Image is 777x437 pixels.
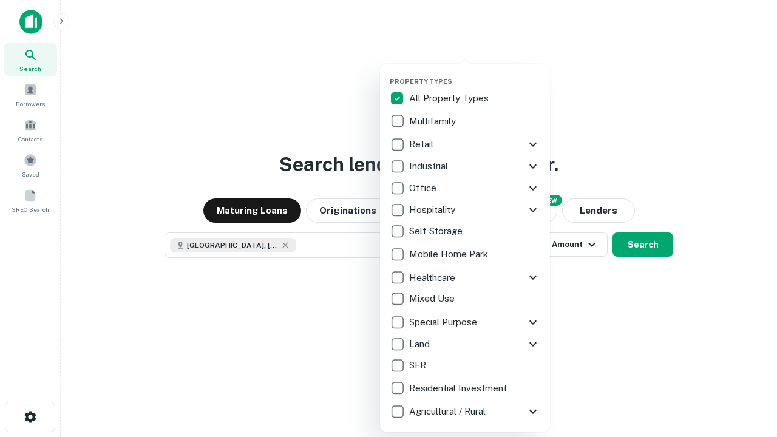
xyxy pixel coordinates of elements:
p: Land [409,337,432,351]
p: Hospitality [409,203,458,217]
div: Special Purpose [390,311,540,333]
div: Land [390,333,540,355]
p: Agricultural / Rural [409,404,488,419]
div: Retail [390,134,540,155]
p: Special Purpose [409,315,480,330]
div: Industrial [390,155,540,177]
p: Self Storage [409,224,465,239]
p: Industrial [409,159,450,174]
iframe: Chat Widget [716,340,777,398]
p: SFR [409,358,429,373]
div: Hospitality [390,199,540,221]
div: Agricultural / Rural [390,401,540,422]
span: Property Types [390,78,452,85]
p: Multifamily [409,114,458,129]
p: Retail [409,137,436,152]
p: Residential Investment [409,381,509,396]
p: Healthcare [409,271,458,285]
div: Healthcare [390,266,540,288]
p: Mobile Home Park [409,247,490,262]
p: Mixed Use [409,291,457,306]
div: Office [390,177,540,199]
p: All Property Types [409,91,491,106]
p: Office [409,181,439,195]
